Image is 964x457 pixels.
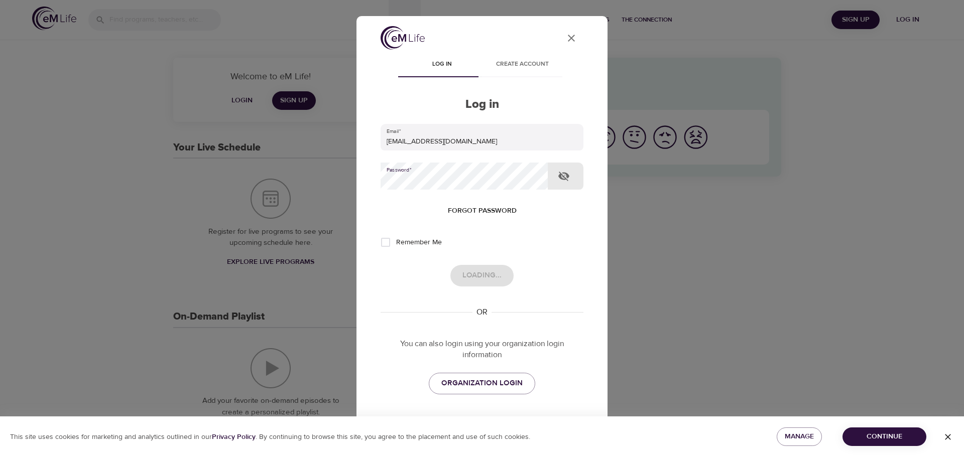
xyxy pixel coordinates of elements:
[444,202,521,220] button: Forgot password
[441,377,523,390] span: ORGANIZATION LOGIN
[429,373,535,394] a: ORGANIZATION LOGIN
[381,97,583,112] h2: Log in
[396,237,442,248] span: Remember Me
[408,59,476,70] span: Log in
[472,307,492,318] div: OR
[488,59,556,70] span: Create account
[559,26,583,50] button: close
[381,338,583,361] p: You can also login using your organization login information
[448,205,517,217] span: Forgot password
[851,430,918,443] span: Continue
[381,53,583,77] div: disabled tabs example
[212,432,256,441] b: Privacy Policy
[381,26,425,50] img: logo
[785,430,814,443] span: Manage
